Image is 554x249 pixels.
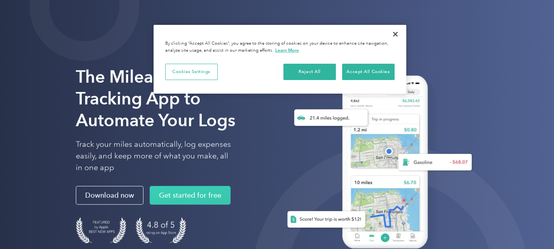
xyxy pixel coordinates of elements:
[150,186,231,205] a: Get started for free
[154,25,406,94] div: Privacy
[76,139,231,174] p: Track your miles automatically, log expenses easily, and keep more of what you make, all in one app
[154,25,406,94] div: Cookie banner
[387,26,404,43] button: Close
[165,64,218,80] button: Cookies Settings
[76,186,143,205] a: Download now
[342,64,395,80] button: Accept All Cookies
[165,40,395,54] div: By clicking “Accept All Cookies”, you agree to the storing of cookies on your device to enhance s...
[76,217,126,243] img: Badge for Featured by Apple Best New Apps
[136,217,186,243] img: 4.9 out of 5 stars on the app store
[76,66,236,131] strong: The Mileage Tracking App to Automate Your Logs
[283,64,336,80] button: Reject All
[275,47,299,53] a: More information about your privacy, opens in a new tab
